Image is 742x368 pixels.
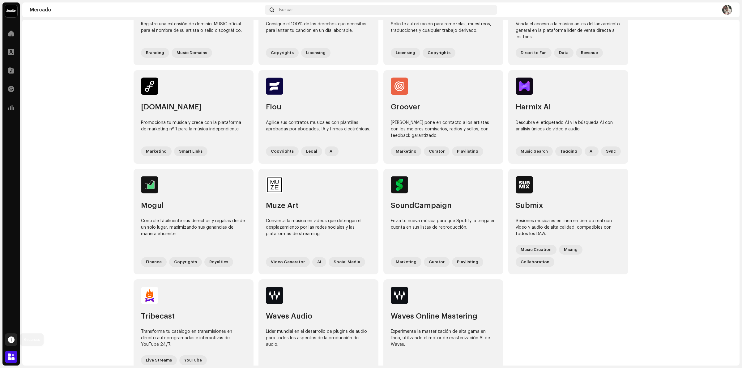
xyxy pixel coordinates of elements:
div: Venda el acceso a la música antes del lanzamiento general en la plataforma líder de venta directa... [516,21,621,40]
img: 4efbf0ee-14b1-4b51-a262-405f2c1f933c [516,78,533,95]
div: Agilice sus contratos musicales con plantillas aprobadas por abogados, IA y firmas electrónicas. [266,120,371,139]
div: Royalties [204,257,233,267]
div: Harmix AI [516,102,621,112]
img: cfbc16e8-65cb-42ba-9d5b-6f621082e3e6 [141,287,158,304]
div: AI [312,257,326,267]
div: YouTube [179,355,207,365]
div: Solicite autorización para remezclas, muestreos, traducciones y cualquier trabajo derivado. [391,21,496,40]
div: Tribecast [141,311,246,321]
div: Waves Audio [266,311,371,321]
div: Descubra el etiquetado AI y la búsqueda AI con análisis únicos de vídeo y audio. [516,120,621,139]
div: Consigue el 100% de los derechos que necesitas para lanzar tu canción en un día laborable. [266,21,371,40]
div: Submix [516,201,621,210]
div: Líder mundial en el desarrollo de plugins de audio para todos los aspectos de la producción de au... [266,328,371,360]
div: Direct to Fan [516,48,552,58]
div: Legal [301,146,322,156]
div: Video Generator [266,257,310,267]
div: Copyrights [169,257,202,267]
div: Transforma tu catálogo en transmisiones en directo autoprogramadas e interactivas de YouTube 24/7. [141,328,246,348]
div: Marketing [141,146,172,156]
div: Envía tu nueva música para que Spotify la tenga en cuenta en sus listas de reproducción. [391,218,496,250]
div: Live Streams [141,355,177,365]
div: Promociona tu música y crece con la plataforma de marketing nº 1 para la música independiente. [141,120,246,139]
div: Mogul [141,201,246,210]
div: Finance [141,257,167,267]
div: Registre una extensión de dominio .MUSIC oficial para el nombre de su artista o sello discográfico. [141,21,246,40]
div: AI [325,146,339,156]
img: b9de4340-9125-4629-bc9f-1d5712c7440d [516,176,533,193]
img: e31f89c7-56d3-452a-a576-703bf0380ad5 [141,176,158,193]
img: 20a05f98-94d1-4337-b8f1-88de39a635b4 [391,287,408,304]
div: Copyrights [266,146,299,156]
div: Copyrights [266,48,299,58]
div: SoundCampaign [391,201,496,210]
div: Mercado [30,7,262,12]
div: Smart Links [174,146,207,156]
div: Collaboration [516,257,554,267]
div: Music Domains [172,48,212,58]
div: Tagging [555,146,582,156]
div: Controle fácilmente sus derechos y regalías desde un solo lugar, maximizando sus ganancias de man... [141,218,246,250]
img: f6bbf7fb-1a84-49c4-ab47-0dc55801bd65 [391,176,408,193]
img: f2913311-899a-4e39-b073-7a152254d51c [266,78,283,95]
div: Licensing [391,48,420,58]
img: 2edc38f6-ddf5-440e-afe4-c31f39d80616 [266,287,283,304]
div: Playlisting [452,146,483,156]
div: Branding [141,48,169,58]
div: Muze Art [266,201,371,210]
div: Copyrights [423,48,455,58]
div: Playlisting [452,257,483,267]
div: Licensing [301,48,330,58]
div: Flou [266,102,371,112]
img: f9243b49-c25a-4d68-8918-7cbae34de391 [391,78,408,95]
img: 6d691742-94c2-418a-a6e6-df06c212a6d5 [722,5,732,15]
div: Experimente la masterización de alta gama en línea, utilizando el motor de masterización AI de Wa... [391,328,496,360]
div: Waves Online Mastering [391,311,496,321]
div: Sync [601,146,621,156]
div: Data [554,48,574,58]
img: 10370c6a-d0e2-4592-b8a2-38f444b0ca44 [5,5,17,17]
div: Social Media [329,257,365,267]
div: Curator [424,146,450,156]
div: AI [585,146,599,156]
div: [DOMAIN_NAME] [141,102,246,112]
div: Revenue [576,48,603,58]
div: Marketing [391,146,421,156]
div: Music Creation [516,245,556,255]
div: Groover [391,102,496,112]
img: 70660b44-c646-4460-ae8f-61ae6fc98b65 [266,176,283,193]
div: Music Search [516,146,553,156]
img: 46c17930-3148-471f-8b2a-36717c1ad0d1 [141,78,158,95]
div: Sesiones musicales en línea en tiempo real con vídeo y audio de alta calidad, compatibles con tod... [516,218,621,237]
div: Mixing [559,245,582,255]
div: [PERSON_NAME] pone en contacto a los artistas con los mejores comisarios, radios y sellos, con fe... [391,120,496,139]
div: Marketing [391,257,421,267]
div: Curator [424,257,450,267]
span: Buscar [279,7,293,12]
div: Convierta la música en vídeos que detengan el desplazamiento por las redes sociales y las platafo... [266,218,371,250]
